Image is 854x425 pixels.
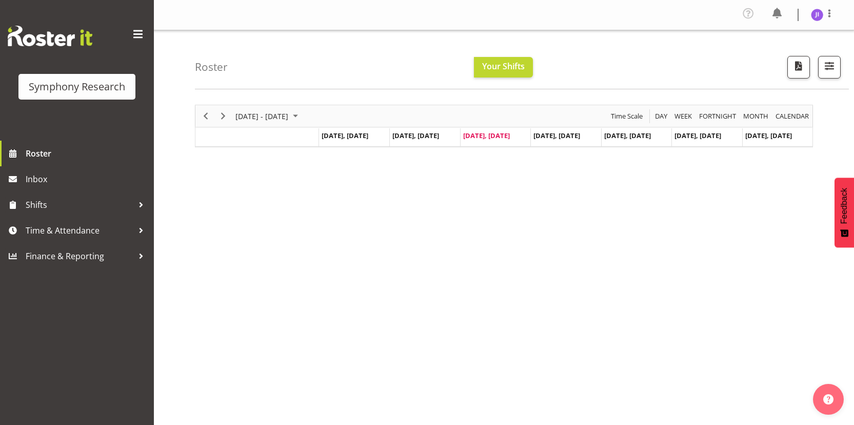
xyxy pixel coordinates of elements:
[8,26,92,46] img: Rosterit website logo
[26,171,149,187] span: Inbox
[474,57,533,78] button: Your Shifts
[823,394,833,404] img: help-xxl-2.png
[604,131,651,140] span: [DATE], [DATE]
[216,110,230,123] button: Next
[195,105,813,147] div: Timeline Week of August 27, 2025
[197,105,214,127] div: Previous
[609,110,645,123] button: Time Scale
[787,56,810,79] button: Download a PDF of the roster according to the set date range.
[674,131,721,140] span: [DATE], [DATE]
[698,110,737,123] span: Fortnight
[811,9,823,21] img: jonathan-isidoro5583.jpg
[610,110,644,123] span: Time Scale
[392,131,439,140] span: [DATE], [DATE]
[214,105,232,127] div: Next
[482,61,525,72] span: Your Shifts
[26,197,133,212] span: Shifts
[234,110,289,123] span: [DATE] - [DATE]
[463,131,510,140] span: [DATE], [DATE]
[774,110,810,123] span: calendar
[673,110,694,123] button: Timeline Week
[653,110,669,123] button: Timeline Day
[840,188,849,224] span: Feedback
[26,248,133,264] span: Finance & Reporting
[26,223,133,238] span: Time & Attendance
[698,110,738,123] button: Fortnight
[774,110,811,123] button: Month
[195,61,228,73] h4: Roster
[742,110,769,123] span: Month
[835,178,854,247] button: Feedback - Show survey
[322,131,368,140] span: [DATE], [DATE]
[673,110,693,123] span: Week
[29,79,125,94] div: Symphony Research
[533,131,580,140] span: [DATE], [DATE]
[654,110,668,123] span: Day
[742,110,770,123] button: Timeline Month
[818,56,841,79] button: Filter Shifts
[26,146,149,161] span: Roster
[234,110,303,123] button: August 25 - 31, 2025
[745,131,792,140] span: [DATE], [DATE]
[199,110,213,123] button: Previous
